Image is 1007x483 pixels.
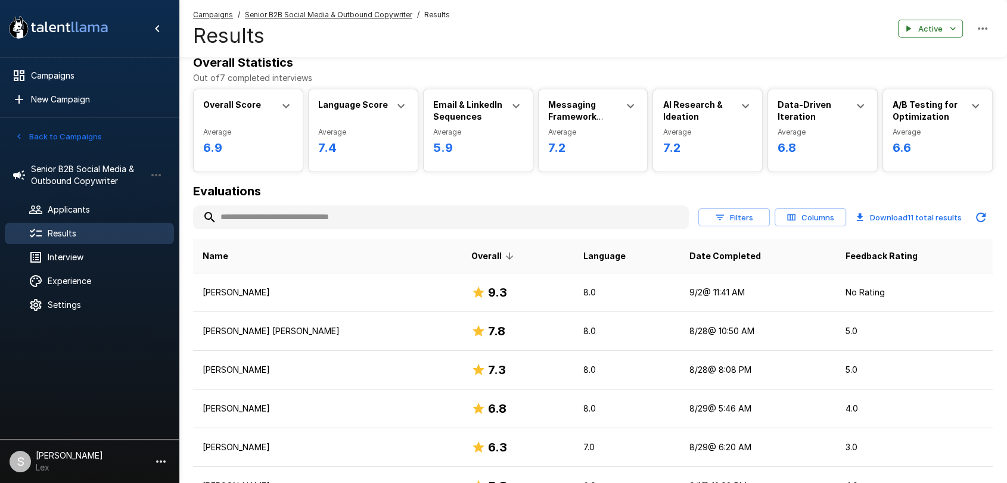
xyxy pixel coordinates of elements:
[583,249,626,263] span: Language
[893,126,983,138] span: Average
[680,351,836,389] td: 8/28 @ 8:08 PM
[203,138,293,157] h6: 6.9
[488,360,506,379] h6: 7.3
[583,364,670,376] p: 8.0
[583,403,670,415] p: 8.0
[318,138,408,157] h6: 7.4
[583,441,670,453] p: 7.0
[893,99,958,121] b: A/B Testing for Optimization
[245,10,412,19] u: Senior B2B Social Media & Outbound Copywriter
[488,283,507,302] h6: 9.3
[548,126,638,138] span: Average
[851,205,966,229] button: Download11 total results
[203,441,452,453] p: [PERSON_NAME]
[845,286,983,298] p: No Rating
[680,389,836,428] td: 8/29 @ 5:46 AM
[417,9,419,21] span: /
[238,9,240,21] span: /
[424,9,450,21] span: Results
[689,249,761,263] span: Date Completed
[318,99,388,110] b: Language Score
[193,10,233,19] u: Campaigns
[193,23,450,48] h4: Results
[680,273,836,312] td: 9/2 @ 11:41 AM
[775,208,846,227] button: Columns
[893,138,983,157] h6: 6.6
[548,138,638,157] h6: 7.2
[898,20,963,38] button: Active
[471,249,517,263] span: Overall
[845,403,983,415] p: 4.0
[680,428,836,467] td: 8/29 @ 6:20 AM
[663,138,753,157] h6: 7.2
[318,126,408,138] span: Average
[663,99,722,121] b: AI Research & Ideation
[203,286,452,298] p: [PERSON_NAME]
[845,441,983,453] p: 3.0
[193,72,993,84] p: Out of 7 completed interviews
[845,364,983,376] p: 5.0
[193,55,293,70] b: Overall Statistics
[433,99,502,121] b: Email & LinkedIn Sequences
[203,325,452,337] p: [PERSON_NAME] [PERSON_NAME]
[433,126,523,138] span: Average
[488,438,507,457] h6: 6.3
[193,184,261,198] b: Evaluations
[488,399,506,418] h6: 6.8
[583,325,670,337] p: 8.0
[583,286,670,298] p: 8.0
[698,208,770,227] button: Filters
[433,138,523,157] h6: 5.9
[488,322,505,341] h6: 7.8
[203,249,228,263] span: Name
[778,126,868,138] span: Average
[845,325,983,337] p: 5.0
[203,126,293,138] span: Average
[680,312,836,351] td: 8/28 @ 10:50 AM
[778,138,868,157] h6: 6.8
[203,403,452,415] p: [PERSON_NAME]
[203,364,452,376] p: [PERSON_NAME]
[845,249,917,263] span: Feedback Rating
[203,99,261,110] b: Overall Score
[663,126,753,138] span: Average
[969,205,993,229] button: Updated Today - 3:11 PM
[548,99,607,133] b: Messaging Framework Development
[778,99,831,121] b: Data-Driven Iteration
